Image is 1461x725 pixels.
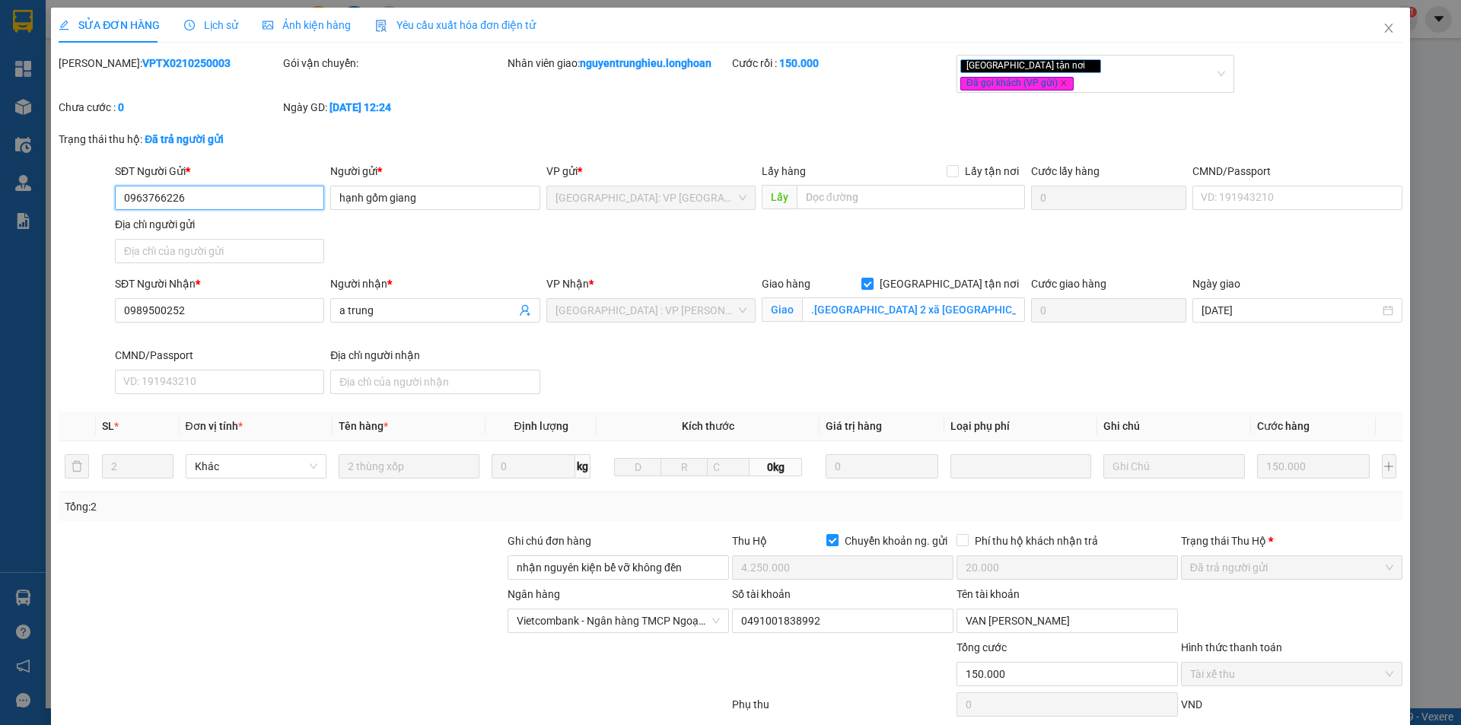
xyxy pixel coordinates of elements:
label: Tên tài khoản [956,588,1020,600]
span: Giao [762,297,802,322]
span: Khác [195,455,317,478]
div: CMND/Passport [115,347,324,364]
label: Ngày giao [1192,278,1240,290]
span: 0kg [750,458,801,476]
label: Hình thức thanh toán [1181,641,1282,653]
label: Cước lấy hàng [1031,165,1100,177]
span: picture [263,20,273,30]
span: Định lượng [514,420,568,432]
div: Trạng thái Thu Hộ [1181,533,1402,549]
b: 150.000 [779,57,819,69]
div: Gói vận chuyển: [283,55,505,72]
span: [GEOGRAPHIC_DATA] tận nơi [960,59,1101,73]
span: Lấy [762,185,797,209]
input: Cước giao hàng [1031,298,1186,323]
span: Tài xế thu [1190,663,1393,685]
button: delete [65,454,89,479]
span: close [1060,79,1068,87]
b: [DATE] 12:24 [329,101,391,113]
label: Ngân hàng [508,588,560,600]
div: Địa chỉ người nhận [330,347,540,364]
div: [PERSON_NAME]: [59,55,280,72]
div: Ngày GD: [283,99,505,116]
span: close [1383,22,1395,34]
span: VP Nhận [546,278,589,290]
input: Cước lấy hàng [1031,186,1186,210]
span: Phí thu hộ khách nhận trả [969,533,1104,549]
span: Lấy hàng [762,165,806,177]
div: Tổng: 2 [65,498,564,515]
b: 0 [118,101,124,113]
button: plus [1382,454,1396,479]
img: icon [375,20,387,32]
input: Ghi chú đơn hàng [508,555,729,580]
span: SL [102,420,114,432]
span: Lấy tận nơi [959,163,1025,180]
span: Kích thước [682,420,734,432]
span: Cước hàng [1257,420,1310,432]
input: C [707,458,750,476]
span: user-add [519,304,531,316]
label: Cước giao hàng [1031,278,1106,290]
span: Đã trả người gửi [1190,556,1393,579]
label: Số tài khoản [732,588,791,600]
span: Tên hàng [339,420,388,432]
span: Đơn vị tính [186,420,243,432]
div: SĐT Người Nhận [115,275,324,292]
span: Vietcombank - Ngân hàng TMCP Ngoại Thương Việt Nam [517,609,720,632]
th: Loại phụ phí [944,412,1097,441]
label: Ghi chú đơn hàng [508,535,591,547]
b: Đã trả người gửi [145,133,224,145]
input: Địa chỉ của người gửi [115,239,324,263]
span: Hà Nội: VP Quận Thanh Xuân [555,186,746,209]
input: Tên tài khoản [956,609,1178,633]
span: Yêu cầu xuất hóa đơn điện tử [375,19,536,31]
span: clock-circle [184,20,195,30]
input: Số tài khoản [732,609,953,633]
span: Đà Nẵng : VP Thanh Khê [555,299,746,322]
input: R [660,458,708,476]
input: 0 [826,454,939,479]
input: 0 [1257,454,1370,479]
div: VP gửi [546,163,756,180]
span: Đã gọi khách (VP gửi) [960,77,1074,91]
span: Chuyển khoản ng. gửi [839,533,953,549]
span: Thu Hộ [732,535,767,547]
span: Giá trị hàng [826,420,882,432]
div: Trạng thái thu hộ: [59,131,336,148]
div: Phụ thu [730,696,955,723]
span: kg [575,454,590,479]
input: D [614,458,661,476]
div: Chưa cước : [59,99,280,116]
input: Giao tận nơi [802,297,1025,322]
div: Cước rồi : [732,55,953,72]
input: Ngày giao [1202,302,1379,319]
th: Ghi chú [1097,412,1250,441]
div: Người nhận [330,275,540,292]
span: SỬA ĐƠN HÀNG [59,19,160,31]
div: Nhân viên giao: [508,55,729,72]
span: Lịch sử [184,19,238,31]
span: edit [59,20,69,30]
span: VND [1181,698,1202,711]
b: nguyentrunghieu.longhoan [580,57,711,69]
span: Ảnh kiện hàng [263,19,351,31]
div: Địa chỉ người gửi [115,216,324,233]
input: Địa chỉ của người nhận [330,370,540,394]
input: VD: Bàn, Ghế [339,454,479,479]
div: CMND/Passport [1192,163,1402,180]
span: close [1087,62,1095,69]
button: Close [1367,8,1410,50]
span: Giao hàng [762,278,810,290]
span: Tổng cước [956,641,1007,653]
input: Ghi Chú [1103,454,1244,479]
div: Người gửi [330,163,540,180]
span: [GEOGRAPHIC_DATA] tận nơi [874,275,1025,292]
b: VPTX0210250003 [142,57,231,69]
div: SĐT Người Gửi [115,163,324,180]
input: Dọc đường [797,185,1025,209]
